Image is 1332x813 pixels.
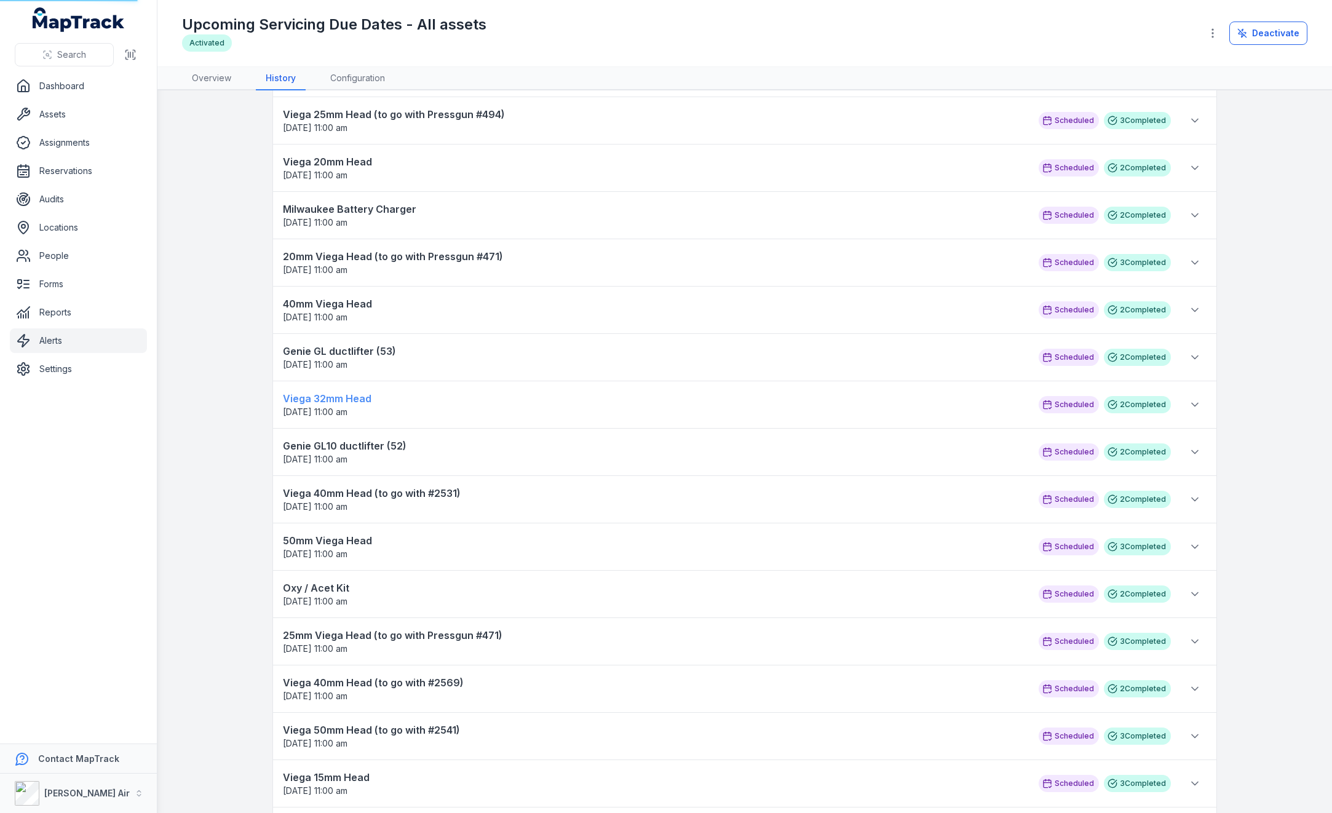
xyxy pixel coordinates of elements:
div: 3 Completed [1104,538,1171,555]
a: Oxy / Acet Kit[DATE] 11:00 am [283,581,1026,608]
span: [DATE] 11:00 am [283,217,347,228]
a: Milwaukee Battery Charger[DATE] 11:00 am [283,202,1026,229]
span: [DATE] 11:00 am [283,170,347,180]
div: 2 Completed [1104,585,1171,603]
a: Configuration [320,67,395,90]
h1: Upcoming Servicing Due Dates - All assets [182,15,486,34]
div: Scheduled [1039,349,1099,366]
span: [DATE] 11:00 am [283,738,347,748]
time: 23/08/2025, 11:00:00 am [283,691,347,701]
a: Assets [10,102,147,127]
a: 20mm Viega Head (to go with Pressgun #471)[DATE] 11:00 am [283,249,1026,276]
time: 23/08/2025, 11:00:00 am [283,217,347,228]
time: 23/08/2025, 11:00:00 am [283,406,347,417]
button: Search [15,43,114,66]
div: Activated [182,34,232,52]
strong: Viega 32mm Head [283,391,1026,406]
span: [DATE] 11:00 am [283,549,347,559]
strong: Oxy / Acet Kit [283,581,1026,595]
div: 2 Completed [1104,396,1171,413]
span: [DATE] 11:00 am [283,785,347,796]
strong: 20mm Viega Head (to go with Pressgun #471) [283,249,1026,264]
strong: 25mm Viega Head (to go with Pressgun #471) [283,628,1026,643]
time: 23/08/2025, 11:00:00 am [283,643,347,654]
a: Locations [10,215,147,240]
div: 3 Completed [1104,728,1171,745]
div: Scheduled [1039,775,1099,792]
a: Viega 32mm Head[DATE] 11:00 am [283,391,1026,418]
time: 23/08/2025, 11:00:00 am [283,312,347,322]
div: Scheduled [1039,254,1099,271]
a: Overview [182,67,241,90]
span: [DATE] 11:00 am [283,501,347,512]
a: 40mm Viega Head[DATE] 11:00 am [283,296,1026,323]
div: 2 Completed [1104,207,1171,224]
a: Settings [10,357,147,381]
a: Genie GL ductlifter (53)[DATE] 11:00 am [283,344,1026,371]
time: 23/08/2025, 11:00:00 am [283,122,347,133]
a: History [256,67,306,90]
a: Viega 20mm Head[DATE] 11:00 am [283,154,1026,181]
div: Scheduled [1039,680,1099,697]
a: Audits [10,187,147,212]
div: Scheduled [1039,443,1099,461]
strong: Viega 50mm Head (to go with #2541) [283,723,1026,737]
a: Forms [10,272,147,296]
div: 2 Completed [1104,349,1171,366]
div: Scheduled [1039,538,1099,555]
span: [DATE] 11:00 am [283,643,347,654]
a: Dashboard [10,74,147,98]
time: 23/08/2025, 11:00:00 am [283,785,347,796]
div: 3 Completed [1104,775,1171,792]
strong: [PERSON_NAME] Air [44,788,130,798]
div: Scheduled [1039,633,1099,650]
span: [DATE] 11:00 am [283,454,347,464]
div: 2 Completed [1104,443,1171,461]
time: 23/08/2025, 11:00:00 am [283,264,347,275]
div: Scheduled [1039,585,1099,603]
a: Reports [10,300,147,325]
div: Scheduled [1039,396,1099,413]
strong: Milwaukee Battery Charger [283,202,1026,216]
time: 23/08/2025, 11:00:00 am [283,359,347,370]
div: 2 Completed [1104,491,1171,508]
a: Viega 40mm Head (to go with #2569)[DATE] 11:00 am [283,675,1026,702]
div: 2 Completed [1104,301,1171,319]
time: 23/08/2025, 11:00:00 am [283,596,347,606]
div: Scheduled [1039,112,1099,129]
time: 23/08/2025, 11:00:00 am [283,170,347,180]
a: Viega 25mm Head (to go with Pressgun #494)[DATE] 11:00 am [283,107,1026,134]
strong: Viega 40mm Head (to go with #2531) [283,486,1026,501]
a: MapTrack [33,7,125,32]
a: Viega 50mm Head (to go with #2541)[DATE] 11:00 am [283,723,1026,750]
a: Viega 40mm Head (to go with #2531)[DATE] 11:00 am [283,486,1026,513]
time: 23/08/2025, 11:00:00 am [283,454,347,464]
span: [DATE] 11:00 am [283,359,347,370]
a: People [10,244,147,268]
a: 25mm Viega Head (to go with Pressgun #471)[DATE] 11:00 am [283,628,1026,655]
span: [DATE] 11:00 am [283,691,347,701]
div: 3 Completed [1104,254,1171,271]
div: Scheduled [1039,159,1099,176]
div: 2 Completed [1104,159,1171,176]
strong: Genie GL10 ductlifter (52) [283,438,1026,453]
strong: Contact MapTrack [38,753,119,764]
a: Assignments [10,130,147,155]
div: Scheduled [1039,207,1099,224]
div: Scheduled [1039,728,1099,745]
time: 23/08/2025, 11:00:00 am [283,501,347,512]
a: Viega 15mm Head[DATE] 11:00 am [283,770,1026,797]
strong: Viega 40mm Head (to go with #2569) [283,675,1026,690]
button: Deactivate [1229,22,1307,45]
span: Search [57,49,86,61]
a: 50mm Viega Head[DATE] 11:00 am [283,533,1026,560]
span: [DATE] 11:00 am [283,312,347,322]
div: Scheduled [1039,301,1099,319]
strong: Viega 15mm Head [283,770,1026,785]
div: 3 Completed [1104,633,1171,650]
strong: Genie GL ductlifter (53) [283,344,1026,359]
strong: 50mm Viega Head [283,533,1026,548]
div: 2 Completed [1104,680,1171,697]
span: [DATE] 11:00 am [283,122,347,133]
strong: Viega 25mm Head (to go with Pressgun #494) [283,107,1026,122]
